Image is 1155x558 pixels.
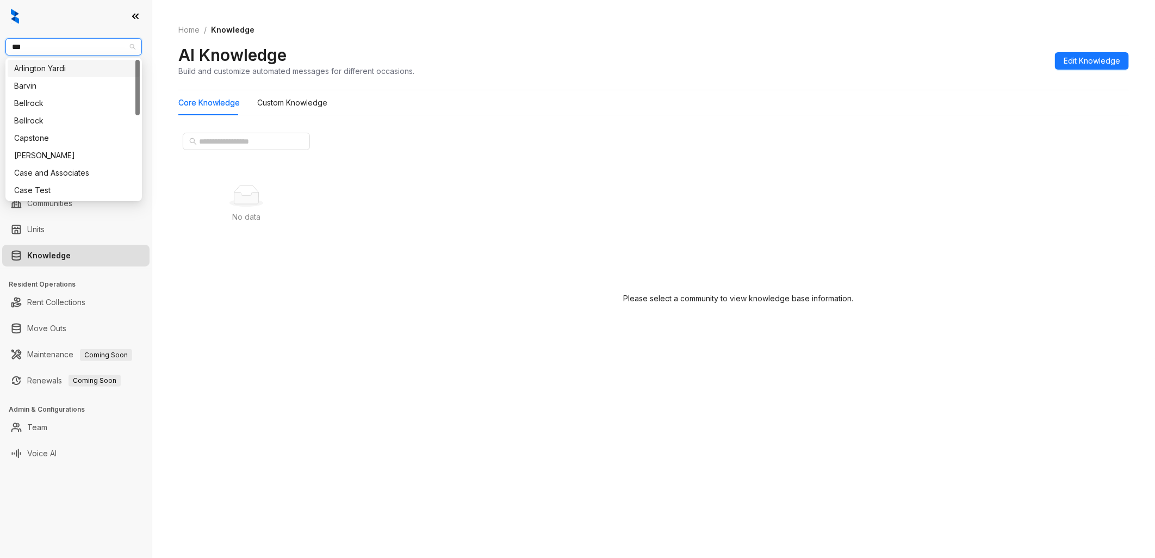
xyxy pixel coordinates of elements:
div: No data [191,211,301,223]
li: Maintenance [2,344,150,365]
img: logo [11,9,19,24]
button: Edit Knowledge [1055,52,1129,70]
div: Build and customize automated messages for different occasions. [178,65,414,77]
h3: Resident Operations [9,280,152,289]
div: Carter Haston [8,147,140,164]
li: Communities [2,193,150,214]
a: Units [27,219,45,240]
div: Case and Associates [8,164,140,182]
div: Case and Associates [14,167,133,179]
h3: Admin & Configurations [9,405,152,414]
div: [PERSON_NAME] [14,150,133,162]
div: Case Test [14,184,133,196]
li: Team [2,417,150,438]
a: Team [27,417,47,438]
div: Arlington Yardi [8,60,140,77]
div: Please select a community to view knowledge base information. [624,293,854,305]
div: Core Knowledge [178,97,240,109]
div: Bellrock [8,95,140,112]
h2: AI Knowledge [178,45,287,65]
li: Collections [2,146,150,168]
a: Voice AI [27,443,57,464]
a: RenewalsComing Soon [27,370,121,392]
li: Units [2,219,150,240]
li: Leasing [2,120,150,141]
span: Knowledge [211,25,254,34]
li: Knowledge [2,245,150,266]
a: Knowledge [27,245,71,266]
div: Custom Knowledge [257,97,327,109]
a: Communities [27,193,72,214]
div: Bellrock [14,115,133,127]
div: Bellrock [8,112,140,129]
li: Renewals [2,370,150,392]
a: Move Outs [27,318,66,339]
span: Coming Soon [69,375,121,387]
div: Barvin [14,80,133,92]
div: Capstone [14,132,133,144]
span: Coming Soon [80,349,132,361]
li: Voice AI [2,443,150,464]
li: / [204,24,207,36]
a: Rent Collections [27,292,85,313]
div: Case Test [8,182,140,199]
div: Barvin [8,77,140,95]
div: Capstone [8,129,140,147]
div: Arlington Yardi [14,63,133,75]
li: Leads [2,73,150,95]
span: Edit Knowledge [1064,55,1120,67]
li: Rent Collections [2,292,150,313]
div: Bellrock [14,97,133,109]
a: Home [176,24,202,36]
li: Move Outs [2,318,150,339]
span: search [189,138,197,145]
